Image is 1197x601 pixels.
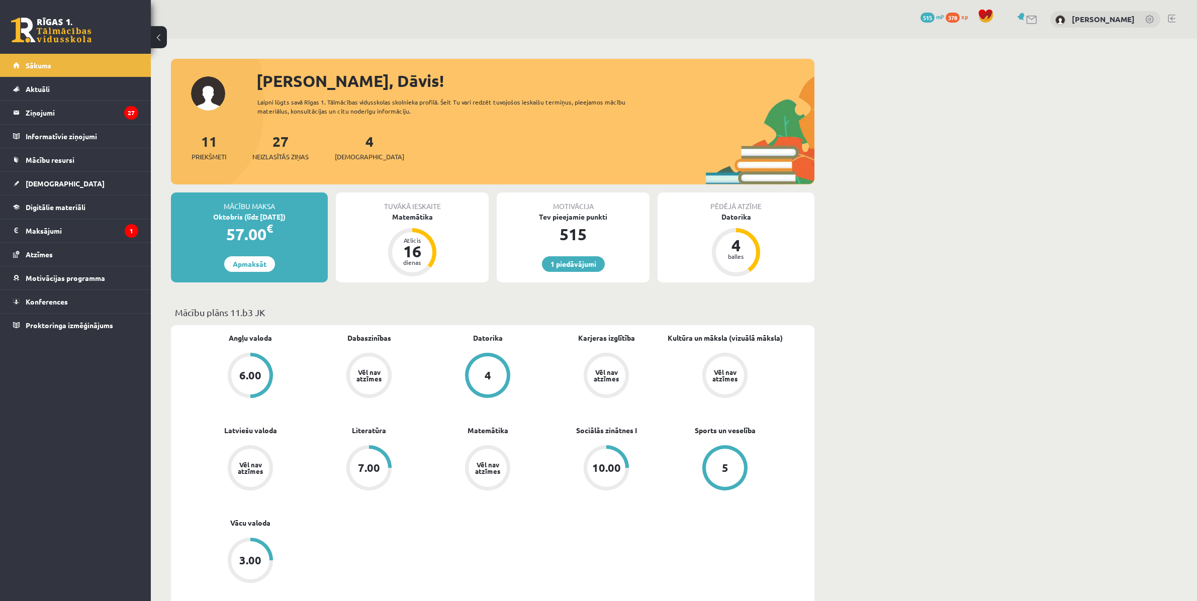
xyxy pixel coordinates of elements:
[335,152,404,162] span: [DEMOGRAPHIC_DATA]
[171,212,328,222] div: Oktobris (līdz [DATE])
[946,13,960,23] span: 378
[347,333,391,343] a: Dabaszinības
[397,259,427,265] div: dienas
[936,13,944,21] span: mP
[26,125,138,148] legend: Informatīvie ziņojumi
[13,172,138,195] a: [DEMOGRAPHIC_DATA]
[542,256,605,272] a: 1 piedāvājumi
[252,152,309,162] span: Neizlasītās ziņas
[26,203,85,212] span: Digitālie materiāli
[13,148,138,171] a: Mācību resursi
[191,353,310,400] a: 6.00
[576,425,637,436] a: Sociālās zinātnes I
[171,192,328,212] div: Mācību maksa
[428,353,547,400] a: 4
[224,256,275,272] a: Apmaksāt
[26,84,50,93] span: Aktuāli
[257,97,643,116] div: Laipni lūgts savā Rīgas 1. Tālmācības vidusskolas skolnieka profilā. Šeit Tu vari redzēt tuvojošo...
[946,13,973,21] a: 378 xp
[13,243,138,266] a: Atzīmes
[497,222,650,246] div: 515
[175,306,810,319] p: Mācību plāns 11.b3 JK
[920,13,944,21] a: 515 mP
[961,13,968,21] span: xp
[239,370,261,381] div: 6.00
[13,290,138,313] a: Konferences
[355,369,383,382] div: Vēl nav atzīmes
[920,13,935,23] span: 515
[13,266,138,289] a: Motivācijas programma
[192,152,226,162] span: Priekšmeti
[547,353,666,400] a: Vēl nav atzīmes
[13,54,138,77] a: Sākums
[721,237,751,253] div: 4
[336,212,489,222] div: Matemātika
[229,333,272,343] a: Angļu valoda
[13,125,138,148] a: Informatīvie ziņojumi
[26,250,53,259] span: Atzīmes
[125,224,138,238] i: 1
[658,192,814,212] div: Pēdējā atzīme
[497,212,650,222] div: Tev pieejamie punkti
[658,212,814,222] div: Datorika
[397,237,427,243] div: Atlicis
[266,221,273,236] span: €
[26,179,105,188] span: [DEMOGRAPHIC_DATA]
[666,445,784,492] a: 5
[310,445,428,492] a: 7.00
[124,106,138,120] i: 27
[592,369,620,382] div: Vēl nav atzīmes
[336,192,489,212] div: Tuvākā ieskaite
[592,462,621,473] div: 10.00
[711,369,739,382] div: Vēl nav atzīmes
[1055,15,1065,25] img: Dāvis Sauja
[26,321,113,330] span: Proktoringa izmēģinājums
[236,461,264,474] div: Vēl nav atzīmes
[474,461,502,474] div: Vēl nav atzīmes
[473,333,503,343] a: Datorika
[171,222,328,246] div: 57.00
[358,462,380,473] div: 7.00
[310,353,428,400] a: Vēl nav atzīmes
[191,445,310,492] a: Vēl nav atzīmes
[497,192,650,212] div: Motivācija
[192,132,226,162] a: 11Priekšmeti
[397,243,427,259] div: 16
[13,219,138,242] a: Maksājumi1
[485,370,491,381] div: 4
[239,555,261,566] div: 3.00
[468,425,508,436] a: Matemātika
[13,314,138,337] a: Proktoringa izmēģinājums
[658,212,814,278] a: Datorika 4 balles
[13,77,138,101] a: Aktuāli
[252,132,309,162] a: 27Neizlasītās ziņas
[256,69,814,93] div: [PERSON_NAME], Dāvis!
[26,219,138,242] legend: Maksājumi
[695,425,756,436] a: Sports un veselība
[230,518,270,528] a: Vācu valoda
[26,101,138,124] legend: Ziņojumi
[428,445,547,492] a: Vēl nav atzīmes
[224,425,277,436] a: Latviešu valoda
[1072,14,1135,24] a: [PERSON_NAME]
[26,61,51,70] span: Sākums
[191,538,310,585] a: 3.00
[13,195,138,219] a: Digitālie materiāli
[547,445,666,492] a: 10.00
[26,273,105,282] span: Motivācijas programma
[721,253,751,259] div: balles
[13,101,138,124] a: Ziņojumi27
[26,155,74,164] span: Mācību resursi
[11,18,91,43] a: Rīgas 1. Tālmācības vidusskola
[26,297,68,306] span: Konferences
[666,353,784,400] a: Vēl nav atzīmes
[336,212,489,278] a: Matemātika Atlicis 16 dienas
[578,333,635,343] a: Karjeras izglītība
[668,333,783,343] a: Kultūra un māksla (vizuālā māksla)
[335,132,404,162] a: 4[DEMOGRAPHIC_DATA]
[352,425,386,436] a: Literatūra
[722,462,728,473] div: 5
